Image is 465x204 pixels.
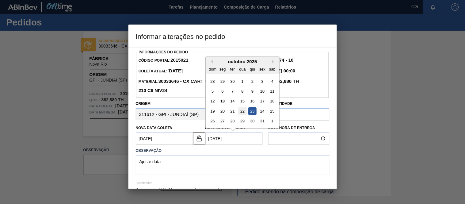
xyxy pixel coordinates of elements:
button: Previous Month [209,60,213,64]
label: Origem [136,102,151,106]
input: dd/mm/yyyy [136,133,193,145]
div: Choose segunda-feira, 13 de outubro de 2025 [218,97,227,105]
div: ter [228,65,236,73]
textarea: Ajuste data [136,155,330,175]
div: Choose quinta-feira, 16 de outubro de 2025 [248,97,256,105]
div: Choose segunda-feira, 6 de outubro de 2025 [218,87,227,95]
div: Choose segunda-feira, 27 de outubro de 2025 [218,117,227,125]
input: dd/mm/yyyy [205,133,263,145]
span: Material: [139,79,229,93]
button: locked [193,132,205,144]
span: Código Portal: [139,58,189,63]
div: Choose quarta-feira, 22 de outubro de 2025 [238,107,246,115]
div: Choose quarta-feira, 8 de outubro de 2025 [238,87,246,95]
div: Choose domingo, 28 de setembro de 2025 [208,77,217,85]
strong: [DATE] [168,68,183,73]
div: Choose sábado, 4 de outubro de 2025 [268,77,276,85]
div: Aquisição ABI (Preços, contratos, etc.) [136,181,330,198]
label: Nova Hora de Entrega [268,124,330,133]
label: Informações do Pedido [139,50,188,54]
div: qui [248,65,256,73]
div: outubro 2025 [206,59,279,64]
div: Choose domingo, 12 de outubro de 2025 [208,97,217,105]
div: Choose domingo, 26 de outubro de 2025 [208,117,217,125]
div: Choose quinta-feira, 30 de outubro de 2025 [248,117,256,125]
div: Choose quinta-feira, 23 de outubro de 2025 [248,107,256,115]
div: Choose terça-feira, 21 de outubro de 2025 [228,107,236,115]
div: Choose domingo, 19 de outubro de 2025 [208,107,217,115]
div: Choose sábado, 18 de outubro de 2025 [268,97,276,105]
div: Choose segunda-feira, 29 de setembro de 2025 [218,77,227,85]
div: Choose sábado, 11 de outubro de 2025 [268,87,276,95]
button: Next Month [272,60,276,64]
div: seg [218,65,227,73]
span: Coleta Atual: [139,69,183,73]
div: Choose sábado, 25 de outubro de 2025 [268,107,276,115]
div: Choose sexta-feira, 10 de outubro de 2025 [258,87,266,95]
div: qua [238,65,246,73]
div: Choose terça-feira, 28 de outubro de 2025 [228,117,236,125]
div: Choose sexta-feira, 24 de outubro de 2025 [258,107,266,115]
div: Choose quinta-feira, 2 de outubro de 2025 [248,77,256,85]
div: Choose quinta-feira, 9 de outubro de 2025 [248,87,256,95]
div: Choose terça-feira, 30 de setembro de 2025 [228,77,236,85]
div: sab [268,65,276,73]
div: Choose segunda-feira, 20 de outubro de 2025 [218,107,227,115]
label: Nova Data Entrega [205,126,245,130]
strong: [DATE] 00:00 [267,68,295,73]
label: Nova Data Coleta [136,126,173,130]
div: Choose terça-feira, 7 de outubro de 2025 [228,87,236,95]
strong: 30033646 - CX CART CORONITA 210 C6 NIV24 [139,79,229,93]
strong: 2015021 [170,57,188,63]
div: Choose sexta-feira, 31 de outubro de 2025 [258,117,266,125]
div: Choose quarta-feira, 29 de outubro de 2025 [238,117,246,125]
img: locked [196,135,203,142]
h3: Informar alterações no pedido [128,25,337,48]
div: Choose sexta-feira, 3 de outubro de 2025 [258,77,266,85]
label: Quantidade [268,102,293,106]
div: month 2025-10 [208,76,277,126]
div: Choose sexta-feira, 17 de outubro de 2025 [258,97,266,105]
div: sex [258,65,266,73]
strong: 362,880 TH [274,79,299,84]
div: Choose domingo, 5 de outubro de 2025 [208,87,217,95]
label: Observação [136,146,330,155]
div: Choose terça-feira, 14 de outubro de 2025 [228,97,236,105]
div: Choose quarta-feira, 15 de outubro de 2025 [238,97,246,105]
div: Choose sábado, 1 de novembro de 2025 [268,117,276,125]
div: dom [208,65,217,73]
div: Choose quarta-feira, 1 de outubro de 2025 [238,77,246,85]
